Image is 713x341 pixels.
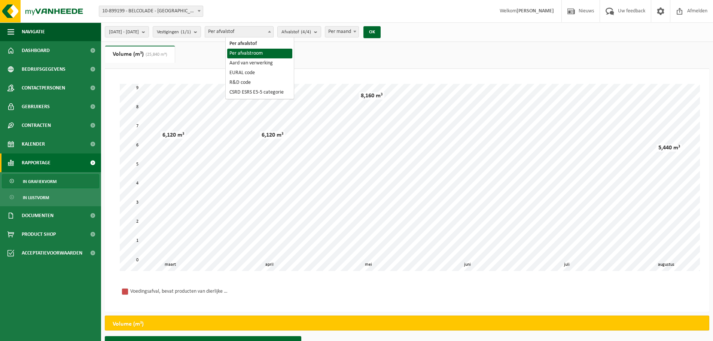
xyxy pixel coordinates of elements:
a: In lijstvorm [2,190,99,204]
strong: [PERSON_NAME] [517,8,554,14]
span: In lijstvorm [23,191,49,205]
button: Afvalstof(4/4) [277,26,321,37]
h2: Volume (m³) [105,316,151,332]
span: 10-899199 - BELCOLADE - EREMBODEGEM [99,6,203,16]
div: Voedingsafval, bevat producten van dierlijke oorsprong, gemengde verpakking (exclusief glas), cat... [130,287,228,296]
a: Volume (m³) [105,46,175,63]
li: Per afvalstroom [227,49,292,58]
span: Documenten [22,206,54,225]
span: Kalender [22,135,45,153]
div: 6,120 m³ [161,131,186,139]
li: EURAL code [227,68,292,78]
span: Product Shop [22,225,56,244]
count: (1/1) [181,30,191,34]
a: In grafiekvorm [2,174,99,188]
span: Contracten [22,116,51,135]
span: 10-899199 - BELCOLADE - EREMBODEGEM [99,6,203,17]
li: CSRD ESRS E5-5 categorie [227,88,292,97]
span: Rapportage [22,153,51,172]
span: Afvalstof [281,27,311,38]
span: (25,840 m³) [144,52,167,57]
button: [DATE] - [DATE] [105,26,149,37]
li: R&D code [227,78,292,88]
span: Gebruikers [22,97,50,116]
div: 6,120 m³ [260,131,285,139]
li: Aard van verwerking [227,58,292,68]
li: Per afvalstof [227,39,292,49]
span: Contactpersonen [22,79,65,97]
span: Navigatie [22,22,45,41]
button: OK [363,26,381,38]
span: Bedrijfsgegevens [22,60,65,79]
span: In grafiekvorm [23,174,57,189]
span: Per maand [325,27,359,37]
span: Per maand [325,26,359,37]
div: 5,440 m³ [656,144,682,152]
span: Per afvalstof [205,27,273,37]
span: Acceptatievoorwaarden [22,244,82,262]
span: Per afvalstof [205,26,274,37]
span: Vestigingen [157,27,191,38]
span: [DATE] - [DATE] [109,27,139,38]
span: Dashboard [22,41,50,60]
div: 8,160 m³ [359,92,384,100]
count: (4/4) [301,30,311,34]
button: Vestigingen(1/1) [153,26,201,37]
